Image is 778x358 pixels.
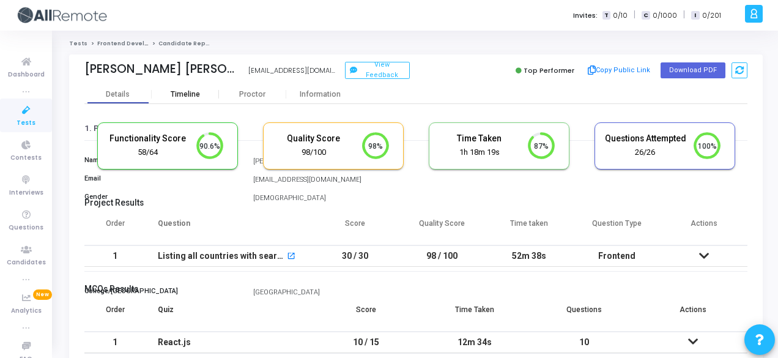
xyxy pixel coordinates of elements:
[107,133,189,144] h5: Functionality Score
[146,297,311,332] th: Quiz
[8,70,45,80] span: Dashboard
[158,332,299,352] div: React.js
[311,245,399,267] td: 30 / 30
[146,211,311,245] th: Question
[286,90,354,99] div: Information
[486,245,573,267] td: 52m 38s
[660,211,747,245] th: Actions
[273,147,355,158] div: 98/100
[287,253,295,261] mat-icon: open_in_new
[639,297,747,332] th: Actions
[691,11,699,20] span: I
[432,332,517,352] div: 12m 34s
[11,306,42,316] span: Analytics
[33,289,52,300] span: New
[311,211,399,245] th: Score
[345,62,410,79] button: View Feedback
[84,211,146,245] th: Order
[683,9,685,21] span: |
[702,10,721,21] span: 0/201
[573,10,598,21] label: Invites:
[399,245,486,267] td: 98 / 100
[84,198,747,208] h5: Project Results
[69,40,87,47] a: Tests
[613,10,628,21] span: 0/10
[84,62,242,76] div: [PERSON_NAME] [PERSON_NAME]
[97,40,172,47] a: Frontend Developer (L4)
[420,297,529,332] th: Time Taken
[573,211,661,245] th: Question Type
[84,297,146,332] th: Order
[10,153,42,163] span: Contests
[84,332,146,353] td: 1
[653,10,677,21] span: 0/1000
[84,245,146,267] td: 1
[106,90,130,99] div: Details
[439,133,521,144] h5: Time Taken
[219,90,286,99] div: Proctor
[634,9,635,21] span: |
[604,147,686,158] div: 26/26
[158,40,215,47] span: Candidate Report
[69,40,763,48] nav: breadcrumb
[248,65,339,76] div: [EMAIL_ADDRESS][DOMAIN_NAME]
[584,61,654,80] button: Copy Public Link
[602,11,610,20] span: T
[7,258,46,268] span: Candidates
[15,3,107,28] img: logo
[524,65,574,75] span: Top Performer
[311,297,420,332] th: Score
[273,133,355,144] h5: Quality Score
[17,118,35,129] span: Tests
[311,332,420,353] td: 10 / 15
[439,147,521,158] div: 1h 18m 19s
[573,245,661,267] td: Frontend
[661,62,725,78] button: Download PDF
[158,246,285,266] div: Listing all countries with search feature
[9,223,43,233] span: Questions
[84,284,747,294] h5: MCQs Results
[107,147,189,158] div: 58/64
[530,332,639,353] td: 10
[486,211,573,245] th: Time taken
[9,188,43,198] span: Interviews
[642,11,650,20] span: C
[530,297,639,332] th: Questions
[604,133,686,144] h5: Questions Attempted
[399,211,486,245] th: Quality Score
[171,90,200,99] div: Timeline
